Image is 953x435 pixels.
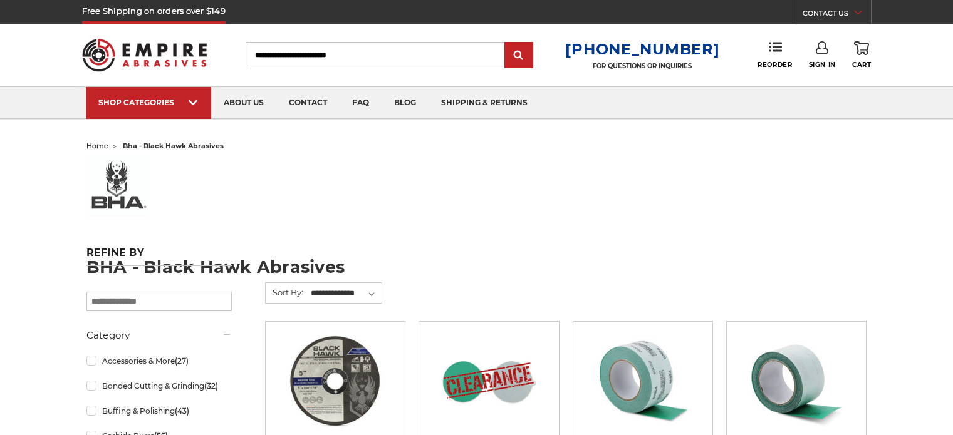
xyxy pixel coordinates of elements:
[285,330,385,431] img: Close-up of Black Hawk 5-inch thin cut-off disc for precision metalwork
[266,283,303,302] label: Sort By:
[565,62,719,70] p: FOR QUESTIONS OR INQUIRIES
[340,87,382,119] a: faq
[276,87,340,119] a: contact
[123,141,224,150] span: bha - black hawk abrasives
[86,328,232,343] h5: Category
[809,61,836,69] span: Sign In
[211,87,276,119] a: about us
[758,61,792,69] span: Reorder
[175,356,189,366] span: (27)
[758,41,792,68] a: Reorder
[565,40,719,58] a: [PHONE_NUMBER]
[86,141,108,150] a: home
[852,41,871,69] a: Cart
[429,87,540,119] a: shipping & returns
[86,400,232,422] a: Buffing & Polishing
[86,350,232,372] a: Accessories & More
[86,375,232,397] a: Bonded Cutting & Grinding
[803,6,871,24] a: CONTACT US
[204,381,218,391] span: (32)
[746,330,846,431] img: Premium Green Film Sandpaper Roll with PSA for professional-grade sanding, 2 3/4" x 20 yards.
[852,61,871,69] span: Cart
[86,155,149,218] img: bha%20logo_1578506219__73569.original.jpg
[98,98,199,107] div: SHOP CATEGORIES
[175,406,189,416] span: (43)
[506,43,531,68] input: Submit
[86,258,867,275] h1: BHA - Black Hawk Abrasives
[439,330,539,431] img: CLEARANCE 6" Green Film PSA Self Adhesive Wet / Dry Sanding Discs
[309,284,382,303] select: Sort By:
[382,87,429,119] a: blog
[82,31,207,79] img: Empire Abrasives
[86,247,232,266] h5: Refine by
[593,330,693,431] img: Green Film Longboard Sandpaper Roll ideal for automotive sanding and bodywork preparation.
